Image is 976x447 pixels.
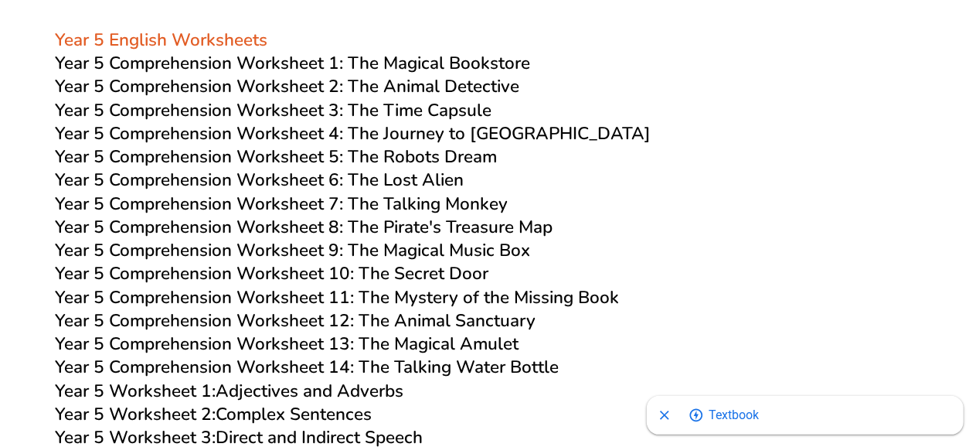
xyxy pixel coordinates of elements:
[56,402,372,426] a: Year 5 Worksheet 2:Complex Sentences
[56,168,464,192] a: Year 5 Comprehension Worksheet 6: The Lost Alien
[56,98,492,122] a: Year 5 Comprehension Worksheet 3: The Time Capsule
[56,192,508,216] a: Year 5 Comprehension Worksheet 7: The Talking Monkey
[56,51,531,75] a: Year 5 Comprehension Worksheet 1: The Magical Bookstore
[56,285,620,309] a: Year 5 Comprehension Worksheet 11: The Mystery of the Missing Book
[56,145,498,169] a: Year 5 Comprehension Worksheet 5: The Robots Dream
[56,355,559,379] a: Year 5 Comprehension Worksheet 14: The Talking Water Bottle
[56,215,553,239] a: Year 5 Comprehension Worksheet 8: The Pirate's Treasure Map
[56,74,520,98] a: Year 5 Comprehension Worksheet 2: The Animal Detective
[709,398,759,429] span: Textbook
[719,282,976,447] iframe: Chat Widget
[56,238,531,262] a: Year 5 Comprehension Worksheet 9: The Magical Music Box
[56,379,404,403] a: Year 5 Worksheet 1:Adjectives and Adverbs
[56,379,216,403] span: Year 5 Worksheet 1:
[56,402,216,426] span: Year 5 Worksheet 2:
[56,6,921,52] h3: Year 5 English Worksheets
[56,332,519,356] a: Year 5 Comprehension Worksheet 13: The Magical Amulet
[56,121,651,145] a: Year 5 Comprehension Worksheet 4: The Journey to [GEOGRAPHIC_DATA]
[56,261,489,285] a: Year 5 Comprehension Worksheet 10: The Secret Door
[56,309,536,333] a: Year 5 Comprehension Worksheet 12: The Animal Sanctuary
